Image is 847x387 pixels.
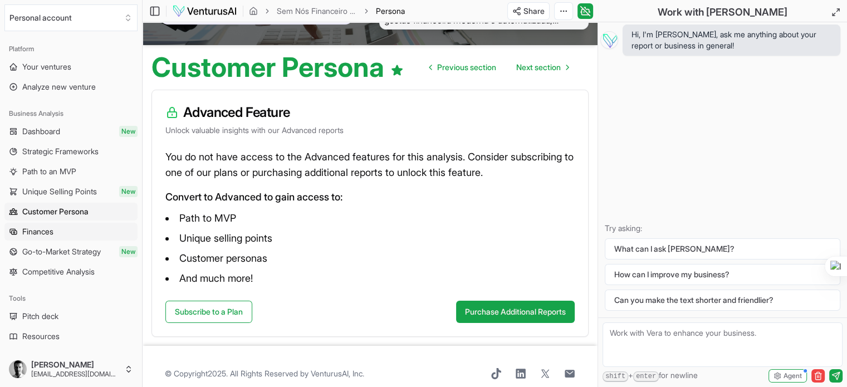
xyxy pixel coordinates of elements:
a: Path to an MVP [4,163,138,180]
span: Strategic Frameworks [22,146,99,157]
span: Persona [376,6,405,17]
a: DashboardNew [4,123,138,140]
div: Platform [4,40,138,58]
button: Agent [768,369,807,383]
a: Analyze new venture [4,78,138,96]
a: Go-to-Market StrategyNew [4,243,138,261]
button: Share [507,2,550,20]
nav: pagination [420,56,577,79]
h1: Customer Persona [151,54,404,81]
span: Your ventures [22,61,71,72]
button: How can I improve my business? [605,264,840,285]
li: Customer personas [165,249,575,267]
a: VenturusAI, Inc [311,369,363,378]
span: Resources [22,331,60,342]
span: © Copyright 2025 . All Rights Reserved by . [165,368,364,379]
div: Business Analysis [4,105,138,123]
a: Go to previous page [420,56,505,79]
button: Select an organization [4,4,138,31]
span: New [119,246,138,257]
a: Your ventures [4,58,138,76]
nav: breadcrumb [249,6,405,17]
span: Previous section [437,62,496,73]
span: Dashboard [22,126,60,137]
a: Finances [4,223,138,241]
a: Strategic Frameworks [4,143,138,160]
span: [EMAIL_ADDRESS][DOMAIN_NAME] [31,370,120,379]
span: Go-to-Market Strategy [22,246,101,257]
a: Resources [4,327,138,345]
span: Hi, I'm [PERSON_NAME], ask me anything about your report or business in general! [631,29,831,51]
img: Vera [600,31,618,49]
p: Convert to Advanced to gain access to: [165,189,575,205]
span: Pitch deck [22,311,58,322]
span: Analyze new venture [22,81,96,92]
a: Sem Nós Financeiro por [PERSON_NAME] [277,6,357,17]
kbd: shift [603,371,628,382]
span: Competitive Analysis [22,266,95,277]
a: Pitch deck [4,307,138,325]
span: + for newline [603,370,698,382]
span: Next section [516,62,561,73]
button: Purchase Additional Reports [456,301,575,323]
span: Finances [22,226,53,237]
img: logo [172,4,237,18]
div: Tools [4,290,138,307]
span: [PERSON_NAME] [31,360,120,370]
button: [PERSON_NAME][EMAIL_ADDRESS][DOMAIN_NAME] [4,356,138,383]
p: Try asking: [605,223,840,234]
a: Subscribe to a Plan [165,301,252,323]
a: Go to next page [507,56,577,79]
kbd: enter [633,371,659,382]
span: New [119,126,138,137]
button: What can I ask [PERSON_NAME]? [605,238,840,259]
li: Unique selling points [165,229,575,247]
p: Unlock valuable insights with our Advanced reports [165,125,575,136]
span: Agent [784,371,802,380]
p: You do not have access to the Advanced features for this analysis. Consider subscribing to one of... [165,149,575,180]
span: Share [523,6,545,17]
li: Path to MVP [165,209,575,227]
img: ALV-UjXdwaX14KJX5VRfOqdsUGj4jxO5pw7dP4-t_XdkAmrs6Pi-aa35MphJNX-DUpMAQYBmb4YfQTv-pqmZXIfMypNFPjJeh... [9,360,27,378]
span: Unique Selling Points [22,186,97,197]
h2: Work with [PERSON_NAME] [658,4,787,20]
button: Can you make the text shorter and friendlier? [605,290,840,311]
a: Competitive Analysis [4,263,138,281]
span: Customer Persona [22,206,89,217]
h3: Advanced Feature [165,104,575,121]
li: And much more! [165,270,575,287]
span: New [119,186,138,197]
a: Customer Persona [4,203,138,221]
a: Unique Selling PointsNew [4,183,138,200]
span: Path to an MVP [22,166,76,177]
